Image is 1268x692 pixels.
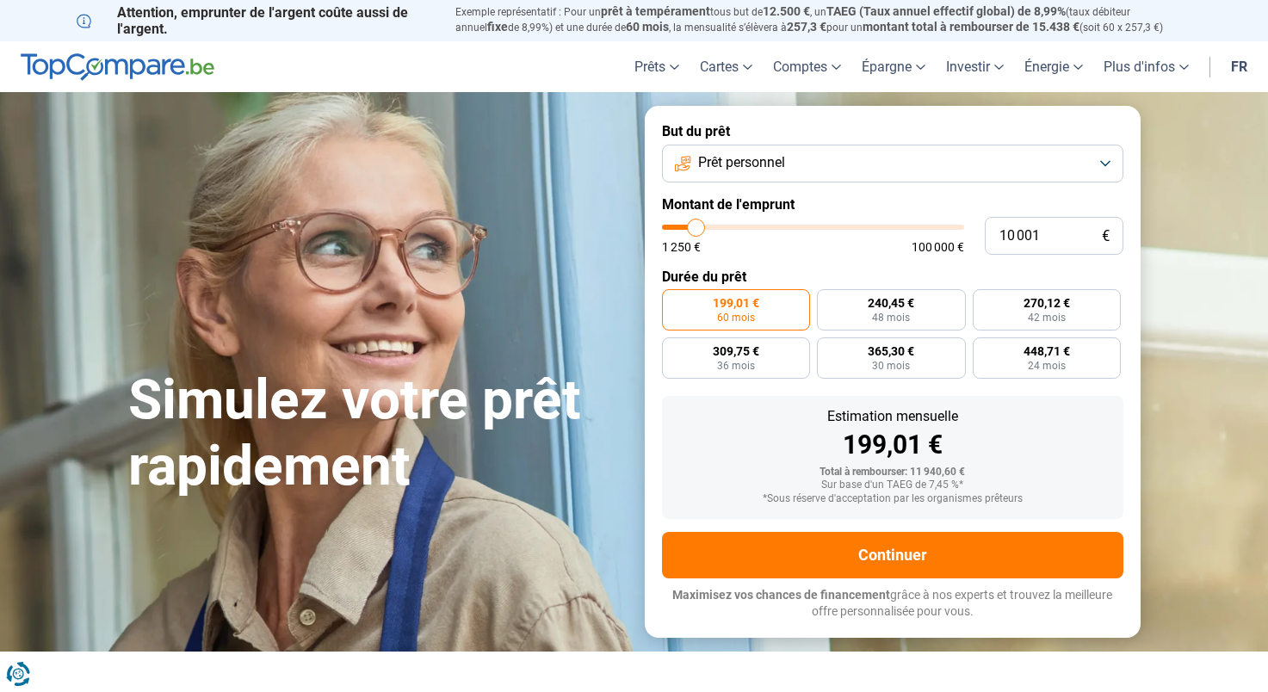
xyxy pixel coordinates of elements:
[662,269,1123,285] label: Durée du prêt
[1024,345,1070,357] span: 448,71 €
[128,368,624,500] h1: Simulez votre prêt rapidement
[662,196,1123,213] label: Montant de l'emprunt
[487,20,508,34] span: fixe
[936,41,1014,92] a: Investir
[662,587,1123,621] p: grâce à nos experts et trouvez la meilleure offre personnalisée pour vous.
[1024,297,1070,309] span: 270,12 €
[626,20,669,34] span: 60 mois
[1093,41,1199,92] a: Plus d'infos
[763,4,810,18] span: 12.500 €
[1102,229,1110,244] span: €
[662,145,1123,182] button: Prêt personnel
[676,466,1110,479] div: Total à rembourser: 11 940,60 €
[713,345,759,357] span: 309,75 €
[868,345,914,357] span: 365,30 €
[863,20,1079,34] span: montant total à rembourser de 15.438 €
[676,410,1110,423] div: Estimation mensuelle
[872,312,910,323] span: 48 mois
[690,41,763,92] a: Cartes
[662,532,1123,578] button: Continuer
[662,123,1123,139] label: But du prêt
[717,312,755,323] span: 60 mois
[1028,361,1066,371] span: 24 mois
[826,4,1066,18] span: TAEG (Taux annuel effectif global) de 8,99%
[717,361,755,371] span: 36 mois
[787,20,826,34] span: 257,3 €
[77,4,435,37] p: Attention, emprunter de l'argent coûte aussi de l'argent.
[713,297,759,309] span: 199,01 €
[1014,41,1093,92] a: Énergie
[662,241,701,253] span: 1 250 €
[868,297,914,309] span: 240,45 €
[672,588,890,602] span: Maximisez vos chances de financement
[1028,312,1066,323] span: 42 mois
[1221,41,1258,92] a: fr
[21,53,214,81] img: TopCompare
[872,361,910,371] span: 30 mois
[676,493,1110,505] div: *Sous réserve d'acceptation par les organismes prêteurs
[676,432,1110,458] div: 199,01 €
[763,41,851,92] a: Comptes
[912,241,964,253] span: 100 000 €
[676,479,1110,491] div: Sur base d'un TAEG de 7,45 %*
[455,4,1192,35] p: Exemple représentatif : Pour un tous but de , un (taux débiteur annuel de 8,99%) et une durée de ...
[851,41,936,92] a: Épargne
[698,153,785,172] span: Prêt personnel
[601,4,710,18] span: prêt à tempérament
[624,41,690,92] a: Prêts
